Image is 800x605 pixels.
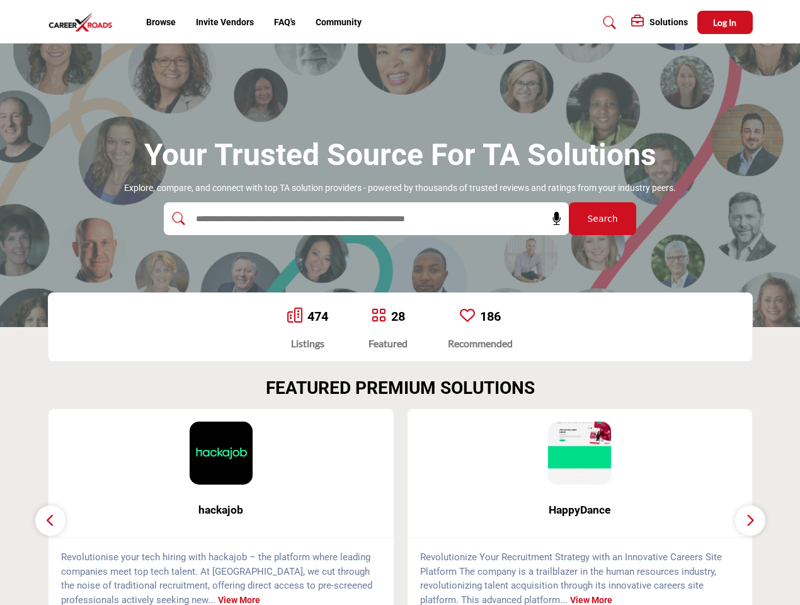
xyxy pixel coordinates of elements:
h5: Solutions [649,16,688,28]
a: View More [570,595,612,605]
div: Listings [287,336,328,351]
button: Search [569,202,636,235]
a: Go to Recommended [460,308,475,325]
img: hackajob [190,422,253,485]
div: Recommended [448,336,513,351]
img: HappyDance [548,422,611,485]
span: hackajob [67,502,375,518]
p: Explore, compare, and connect with top TA solution providers - powered by thousands of trusted re... [124,182,676,195]
a: hackajob [49,493,394,527]
a: Search [591,13,624,33]
a: 186 [480,309,501,324]
h1: Your Trusted Source for TA Solutions [144,135,656,175]
h2: FEATURED PREMIUM SOLUTIONS [266,377,535,399]
a: Community [316,17,362,27]
div: Featured [369,336,408,351]
b: HappyDance [426,493,734,527]
a: Go to Featured [371,308,386,325]
span: Search [587,212,617,226]
a: View More [218,595,260,605]
a: 28 [391,309,405,324]
span: Log In [713,17,736,28]
a: FAQ's [274,17,295,27]
button: Log In [697,11,753,34]
a: Invite Vendors [196,17,254,27]
a: 474 [307,309,328,324]
span: HappyDance [426,502,734,518]
img: Site Logo [48,12,120,33]
b: hackajob [67,493,375,527]
a: HappyDance [408,493,753,527]
div: Solutions [631,15,688,30]
a: Browse [146,17,176,27]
